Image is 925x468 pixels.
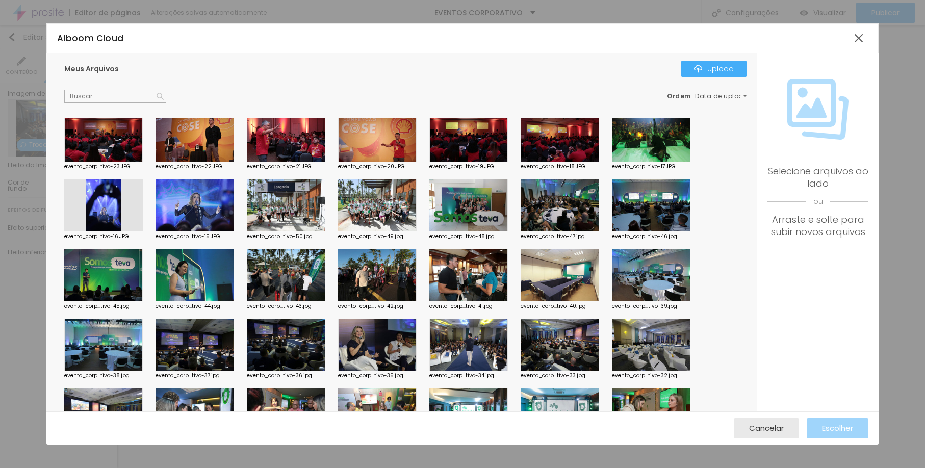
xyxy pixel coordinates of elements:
[64,164,143,169] div: evento_corp...tivo-23.JPG
[749,424,784,432] span: Cancelar
[667,93,747,99] div: :
[156,164,234,169] div: evento_corp...tivo-22.JPG
[612,234,690,239] div: evento_corp...tivo-46.jpg
[64,373,143,378] div: evento_corp...tivo-38.jpg
[247,304,325,309] div: evento_corp...tivo-43.jpg
[338,234,417,239] div: evento_corp...tivo-49.jpg
[667,92,691,100] span: Ordem
[612,373,690,378] div: evento_corp...tivo-32.jpg
[64,64,119,74] span: Meus Arquivos
[521,304,599,309] div: evento_corp...tivo-40.jpg
[64,304,143,309] div: evento_corp...tivo-45.jpg
[807,418,868,438] button: Escolher
[429,304,508,309] div: evento_corp...tivo-41.jpg
[681,61,747,77] button: IconeUpload
[521,373,599,378] div: evento_corp...tivo-33.jpg
[429,373,508,378] div: evento_corp...tivo-34.jpg
[156,234,234,239] div: evento_corp...tivo-15.JPG
[64,234,143,239] div: evento_corp...tivo-16.JPG
[247,164,325,169] div: evento_corp...tivo-21.JPG
[734,418,799,438] button: Cancelar
[156,373,234,378] div: evento_corp...tivo-37.jpg
[767,190,868,214] span: ou
[767,165,868,238] div: Selecione arquivos ao lado Arraste e solte para subir novos arquivos
[521,234,599,239] div: evento_corp...tivo-47.jpg
[521,164,599,169] div: evento_corp...tivo-18.JPG
[787,79,849,140] img: Icone
[338,164,417,169] div: evento_corp...tivo-20.JPG
[694,65,702,73] img: Icone
[157,93,164,100] img: Icone
[612,164,690,169] div: evento_corp...tivo-17.JPG
[338,373,417,378] div: evento_corp...tivo-35.jpg
[338,304,417,309] div: evento_corp...tivo-42.jpg
[156,304,234,309] div: evento_corp...tivo-44.jpg
[429,234,508,239] div: evento_corp...tivo-48.jpg
[247,373,325,378] div: evento_corp...tivo-36.jpg
[64,90,166,103] input: Buscar
[612,304,690,309] div: evento_corp...tivo-39.jpg
[822,424,853,432] span: Escolher
[247,234,325,239] div: evento_corp...tivo-50.jpg
[694,65,734,73] div: Upload
[695,93,748,99] span: Data de upload
[57,32,124,44] span: Alboom Cloud
[429,164,508,169] div: evento_corp...tivo-19.JPG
